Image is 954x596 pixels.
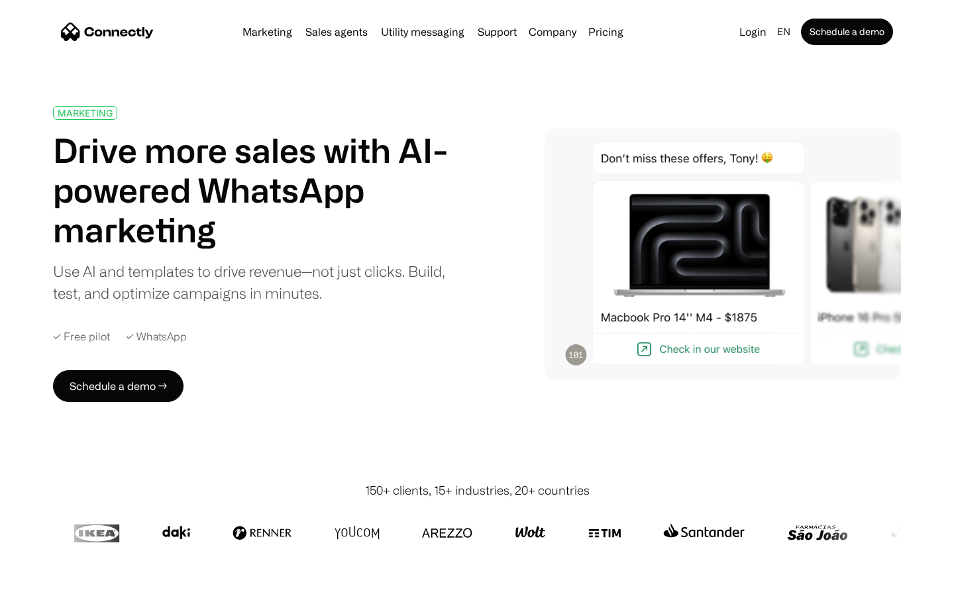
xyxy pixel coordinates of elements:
[53,130,462,250] h1: Drive more sales with AI-powered WhatsApp marketing
[53,260,462,304] div: Use AI and templates to drive revenue—not just clicks. Build, test, and optimize campaigns in min...
[583,26,629,37] a: Pricing
[365,481,590,499] div: 150+ clients, 15+ industries, 20+ countries
[53,370,184,402] a: Schedule a demo →
[376,26,470,37] a: Utility messaging
[58,108,113,118] div: MARKETING
[529,23,576,41] div: Company
[237,26,297,37] a: Marketing
[26,573,79,591] ul: Language list
[53,330,110,343] div: ✓ Free pilot
[300,26,373,37] a: Sales agents
[777,23,790,41] div: en
[126,330,187,343] div: ✓ WhatsApp
[801,19,893,45] a: Schedule a demo
[472,26,522,37] a: Support
[734,23,772,41] a: Login
[13,571,79,591] aside: Language selected: English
